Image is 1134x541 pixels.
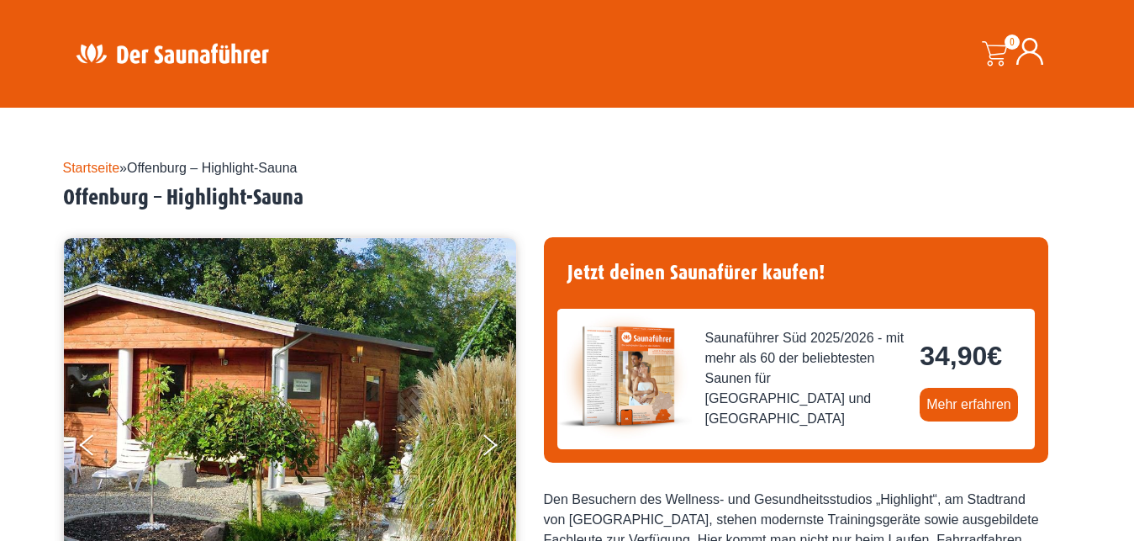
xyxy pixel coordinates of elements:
[127,161,298,175] span: Offenburg – Highlight-Sauna
[63,161,298,175] span: »
[705,328,907,429] span: Saunaführer Süd 2025/2026 - mit mehr als 60 der beliebtesten Saunen für [GEOGRAPHIC_DATA] und [GE...
[557,251,1035,295] h4: Jetzt deinen Saunafürer kaufen!
[480,427,522,469] button: Next
[63,185,1072,211] h2: Offenburg – Highlight-Sauna
[987,341,1002,371] span: €
[920,388,1018,422] a: Mehr erfahren
[63,161,120,175] a: Startseite
[557,309,692,443] img: der-saunafuehrer-2025-sued.jpg
[80,427,122,469] button: Previous
[1005,34,1020,50] span: 0
[920,341,1002,371] bdi: 34,90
